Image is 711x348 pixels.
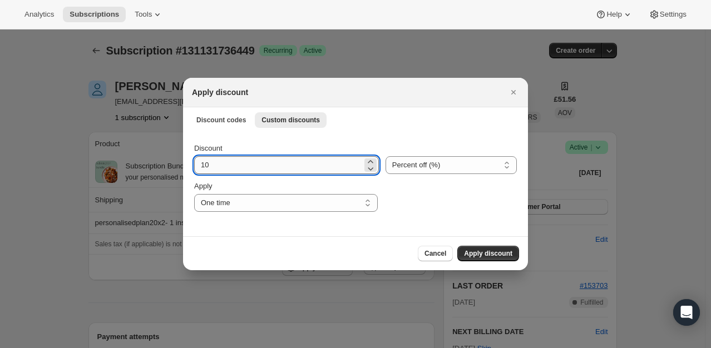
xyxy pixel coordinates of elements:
[183,132,528,236] div: Custom discounts
[194,144,223,152] span: Discount
[606,10,621,19] span: Help
[196,116,246,125] span: Discount codes
[70,10,119,19] span: Subscriptions
[457,246,519,261] button: Apply discount
[642,7,693,22] button: Settings
[506,84,521,100] button: Close
[128,7,170,22] button: Tools
[18,7,61,22] button: Analytics
[194,182,213,190] span: Apply
[418,246,453,261] button: Cancel
[261,116,320,125] span: Custom discounts
[190,112,253,128] button: Discount codes
[63,7,126,22] button: Subscriptions
[255,112,327,128] button: Custom discounts
[192,87,248,98] h2: Apply discount
[589,7,639,22] button: Help
[464,249,512,258] span: Apply discount
[673,299,700,326] div: Open Intercom Messenger
[135,10,152,19] span: Tools
[424,249,446,258] span: Cancel
[660,10,687,19] span: Settings
[24,10,54,19] span: Analytics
